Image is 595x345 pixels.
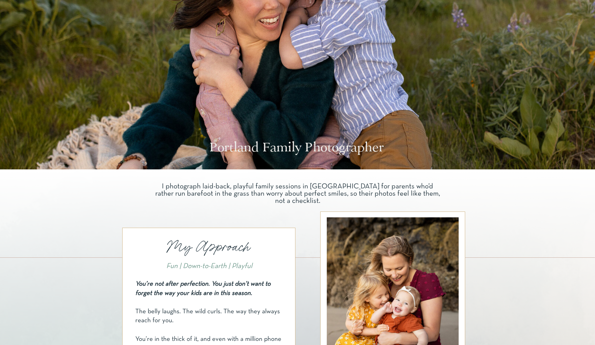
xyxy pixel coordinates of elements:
[153,183,442,198] p: I photograph laid-back, playful family sessions in [GEOGRAPHIC_DATA] for parents who’d rather run...
[158,237,260,257] p: My Approach
[135,281,271,296] i: You’re not after perfection. You just don’t want to forget the way your kids are in this season.
[166,263,252,269] i: Fun | Down-to-Earth | Playful
[209,140,386,157] h1: Portland Family Photographer
[135,307,284,326] div: The belly laughs. The wild curls. The way they always reach for you.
